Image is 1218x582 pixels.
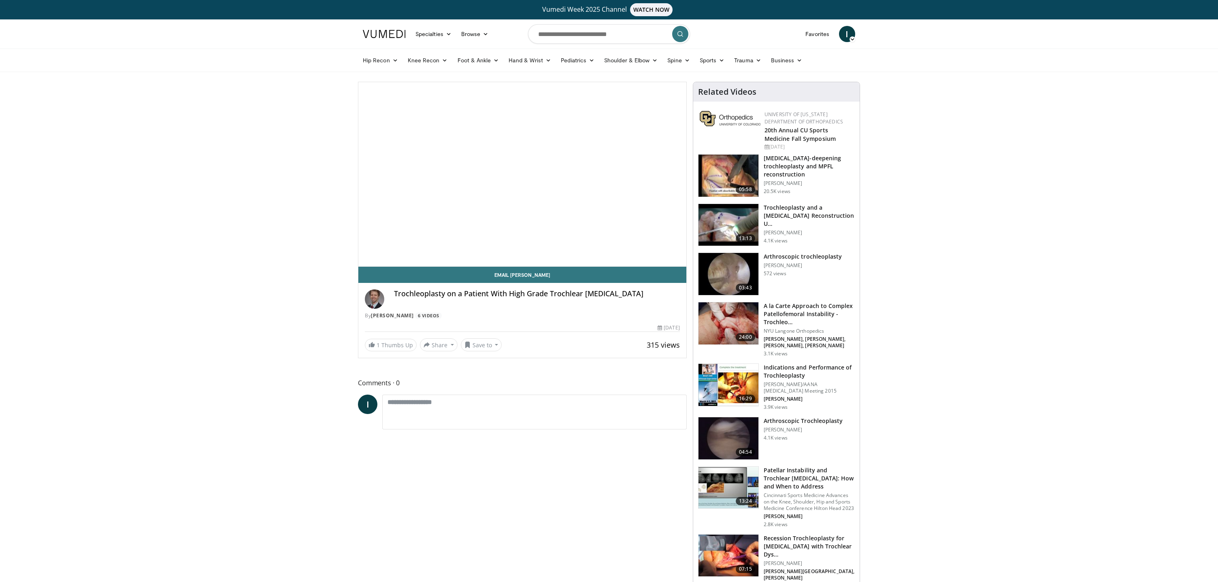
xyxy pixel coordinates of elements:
[764,363,855,380] h3: Indications and Performance of Trochleoplasty
[647,340,680,350] span: 315 views
[764,513,855,520] p: [PERSON_NAME]
[698,417,758,459] img: 38713_0000_3.png.150x105_q85_crop-smart_upscale.jpg
[698,467,758,509] img: 11d744ea-0664-4a82-971b-bb8b7287a521.150x105_q85_crop-smart_upscale.jpg
[358,52,403,68] a: Hip Recon
[698,204,758,246] img: a5e982f3-ba03-4567-8932-7fe38be711ad.150x105_q85_crop-smart_upscale.jpg
[764,466,855,491] h3: Patellar Instability and Trochlear [MEDICAL_DATA]: How and When to Address
[698,535,758,577] img: eolv1L8ZdYrFVOcH4yMDoxOjBrO0ctNr.150x105_q85_crop-smart_upscale.jpg
[764,229,855,236] p: [PERSON_NAME]
[698,302,758,344] img: a90e2197-4edb-402e-9c66-3a2fbbd79a7e.jpg.150x105_q85_crop-smart_upscale.jpg
[764,521,788,528] p: 2.8K views
[358,82,686,267] video-js: Video Player
[528,24,690,44] input: Search topics, interventions
[371,312,414,319] a: [PERSON_NAME]
[420,338,458,351] button: Share
[415,312,442,319] a: 6 Videos
[698,204,855,246] a: 13:13 Trochleoplasty and a [MEDICAL_DATA] Reconstruction U… [PERSON_NAME] 4.1K views
[736,497,755,505] span: 13:24
[358,378,687,388] span: Comments 0
[736,565,755,573] span: 07:15
[662,52,694,68] a: Spine
[394,289,680,298] h4: Trochleoplasty on a Patient With High Grade Trochlear [MEDICAL_DATA]
[700,111,760,126] img: 355603a8-37da-49b6-856f-e00d7e9307d3.png.150x105_q85_autocrop_double_scale_upscale_version-0.2.png
[764,204,855,228] h3: Trochleoplasty and a [MEDICAL_DATA] Reconstruction U…
[365,312,680,319] div: By
[764,417,843,425] h3: Arthroscopic Trochleoplasty
[764,404,788,410] p: 3.9K views
[764,270,786,277] p: 572 views
[365,339,417,351] a: 1 Thumbs Up
[461,338,502,351] button: Save to
[695,52,730,68] a: Sports
[764,492,855,512] p: Cincinnati Sports Medicine Advances on the Knee, Shoulder, Hip and Sports Medicine Conference Hil...
[698,154,855,197] a: 05:58 [MEDICAL_DATA]-deepening trochleoplasty and MPFL reconstruction [PERSON_NAME] 20.5K views
[764,253,842,261] h3: Arthroscopic trochleoplasty
[736,284,755,292] span: 03:43
[377,341,380,349] span: 1
[698,466,855,528] a: 13:24 Patellar Instability and Trochlear [MEDICAL_DATA]: How and When to Address Cincinnati Sport...
[698,417,855,460] a: 04:54 Arthroscopic Trochleoplasty [PERSON_NAME] 4.1K views
[801,26,834,42] a: Favorites
[630,3,673,16] span: WATCH NOW
[764,435,788,441] p: 4.1K views
[363,30,406,38] img: VuMedi Logo
[766,52,807,68] a: Business
[556,52,599,68] a: Pediatrics
[599,52,662,68] a: Shoulder & Elbow
[736,234,755,242] span: 13:13
[764,154,855,178] h3: [MEDICAL_DATA]-deepening trochleoplasty and MPFL reconstruction
[698,364,758,406] img: fbf323a9-0d29-4b2e-9ea5-256b1c16c28b.150x105_q85_crop-smart_upscale.jpg
[764,143,853,151] div: [DATE]
[403,52,453,68] a: Knee Recon
[764,534,855,559] h3: Recession Trochleoplasty for [MEDICAL_DATA] with Trochlear Dys…
[839,26,855,42] a: I
[764,188,790,195] p: 20.5K views
[764,180,855,187] p: [PERSON_NAME]
[358,395,377,414] a: I
[764,396,855,402] p: [PERSON_NAME]
[736,185,755,193] span: 05:58
[764,238,788,244] p: 4.1K views
[358,267,686,283] a: Email [PERSON_NAME]
[764,126,836,142] a: 20th Annual CU Sports Medicine Fall Symposium
[764,262,842,269] p: [PERSON_NAME]
[729,52,766,68] a: Trauma
[411,26,456,42] a: Specialties
[764,381,855,394] p: [PERSON_NAME]/AANA [MEDICAL_DATA] Meeting 2015
[504,52,556,68] a: Hand & Wrist
[736,448,755,456] span: 04:54
[698,253,855,295] a: 03:43 Arthroscopic trochleoplasty [PERSON_NAME] 572 views
[698,155,758,197] img: XzOTlMlQSGUnbGTX4xMDoxOjB1O8AjAz_1.150x105_q85_crop-smart_upscale.jpg
[698,253,758,295] img: 6581762a-d73e-4f67-b68b-ed2d5125c0ce.150x105_q85_crop-smart_upscale.jpg
[764,111,843,125] a: University of [US_STATE] Department of Orthopaedics
[764,328,855,334] p: NYU Langone Orthopedics
[698,363,855,410] a: 16:29 Indications and Performance of Trochleoplasty [PERSON_NAME]/AANA [MEDICAL_DATA] Meeting 201...
[658,324,679,331] div: [DATE]
[764,336,855,349] p: [PERSON_NAME], [PERSON_NAME], [PERSON_NAME], [PERSON_NAME]
[764,302,855,326] h3: A la Carte Approach to Complex Patellofemoral Instability - Trochleo…
[764,568,855,581] p: [PERSON_NAME][GEOGRAPHIC_DATA], [PERSON_NAME]
[764,427,843,433] p: [PERSON_NAME]
[453,52,504,68] a: Foot & Ankle
[736,333,755,341] span: 24:00
[698,302,855,357] a: 24:00 A la Carte Approach to Complex Patellofemoral Instability - Trochleo… NYU Langone Orthopedi...
[364,3,854,16] a: Vumedi Week 2025 ChannelWATCH NOW
[698,87,756,97] h4: Related Videos
[764,560,855,567] p: [PERSON_NAME]
[365,289,384,309] img: Avatar
[764,350,788,357] p: 3.1K views
[736,395,755,403] span: 16:29
[456,26,494,42] a: Browse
